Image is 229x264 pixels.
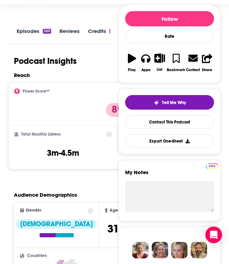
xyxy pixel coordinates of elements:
[167,68,185,72] div: Bookmark
[14,191,77,198] h2: Audience Demographics
[157,67,162,72] div: List
[206,162,218,169] a: Pro website
[186,49,200,76] a: Contact
[186,67,200,72] div: Contact
[202,68,212,72] div: Share
[23,89,50,94] h2: Power Score™
[141,68,150,72] div: Apps
[43,29,51,34] div: 569
[88,28,116,43] a: Credits57
[107,222,131,236] span: 31 yo
[190,242,207,258] img: Jon Profile
[47,148,79,158] h3: 3m-4.5m
[109,208,118,213] span: Age
[106,103,129,117] p: 89
[125,115,214,129] a: Contact This Podcast
[139,49,153,76] button: Apps
[26,208,41,213] span: Gender
[125,11,214,26] button: Follow
[125,49,139,76] button: Play
[14,56,77,66] h1: Podcast Insights
[125,134,214,148] button: Export One-Sheet
[21,132,60,137] h2: Total Monthly Listens
[27,254,47,258] span: Countries
[200,49,214,76] button: Share
[154,100,159,105] img: tell me why sparkle
[153,49,167,76] button: List
[14,72,30,78] h2: Reach
[162,100,186,105] span: Tell Me Why
[125,29,214,43] div: Rate
[206,163,218,169] img: Podchaser Pro
[125,95,214,110] button: tell me why sparkleTell Me Why
[171,242,188,258] img: Jules Profile
[152,242,168,258] img: Barbara Profile
[166,49,186,76] button: Bookmark
[17,28,51,43] a: Episodes569
[109,29,116,34] div: 57
[59,28,80,43] a: Reviews
[132,242,149,258] img: Sydney Profile
[16,219,97,229] div: [DEMOGRAPHIC_DATA]
[125,169,214,181] label: My Notes
[205,227,222,243] div: Open Intercom Messenger
[128,68,136,72] div: Play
